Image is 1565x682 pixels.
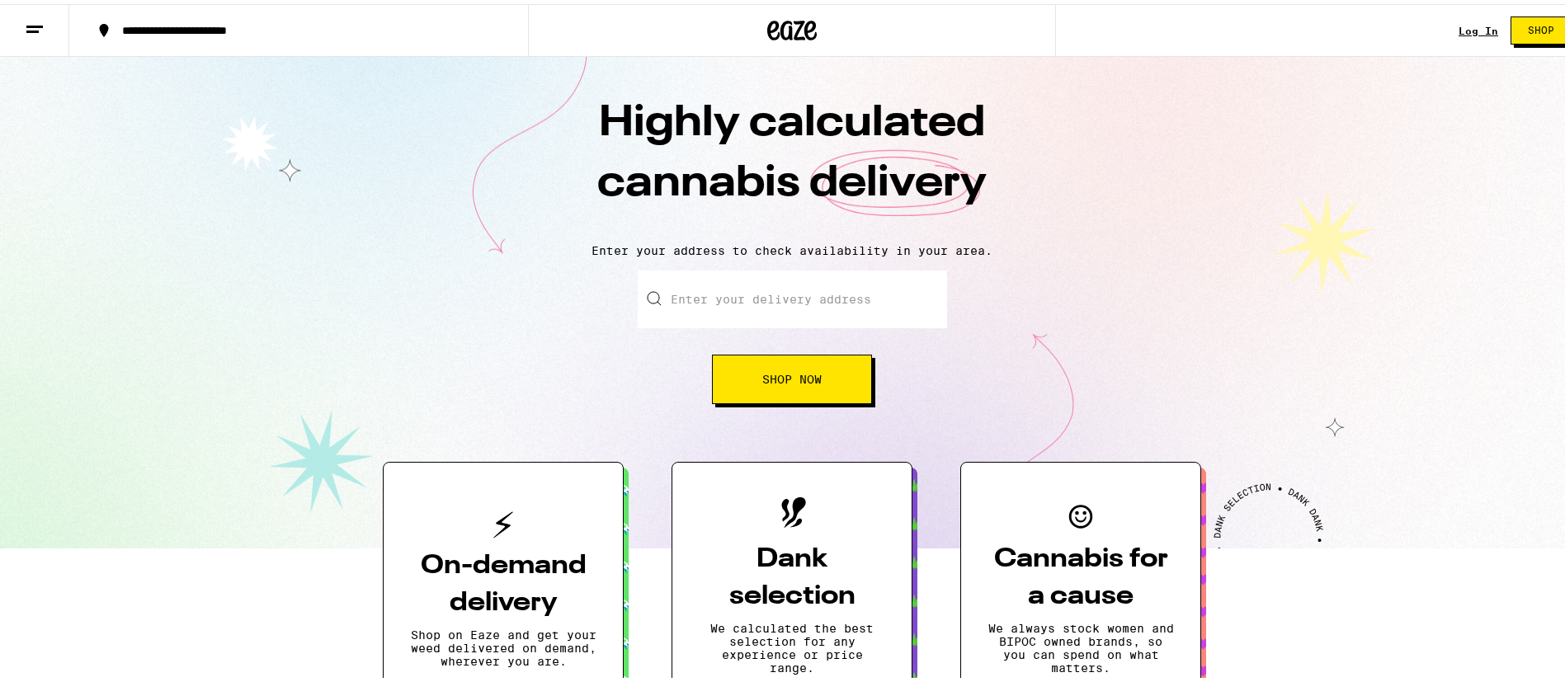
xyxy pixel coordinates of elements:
h1: Highly calculated cannabis delivery [503,90,1081,227]
p: We calculated the best selection for any experience or price range. [699,618,885,670]
h3: On-demand delivery [410,543,596,618]
button: Shop Now [712,350,872,400]
a: Log In [1459,21,1498,32]
p: We always stock women and BIPOC owned brands, so you can spend on what matters. [988,618,1174,670]
input: Enter your delivery address [638,266,947,324]
h3: Dank selection [699,537,885,611]
span: Shop [1528,21,1554,31]
h3: Cannabis for a cause [988,537,1174,611]
p: Shop on Eaze and get your weed delivered on demand, wherever you are. [410,624,596,664]
span: Shop Now [762,369,822,381]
